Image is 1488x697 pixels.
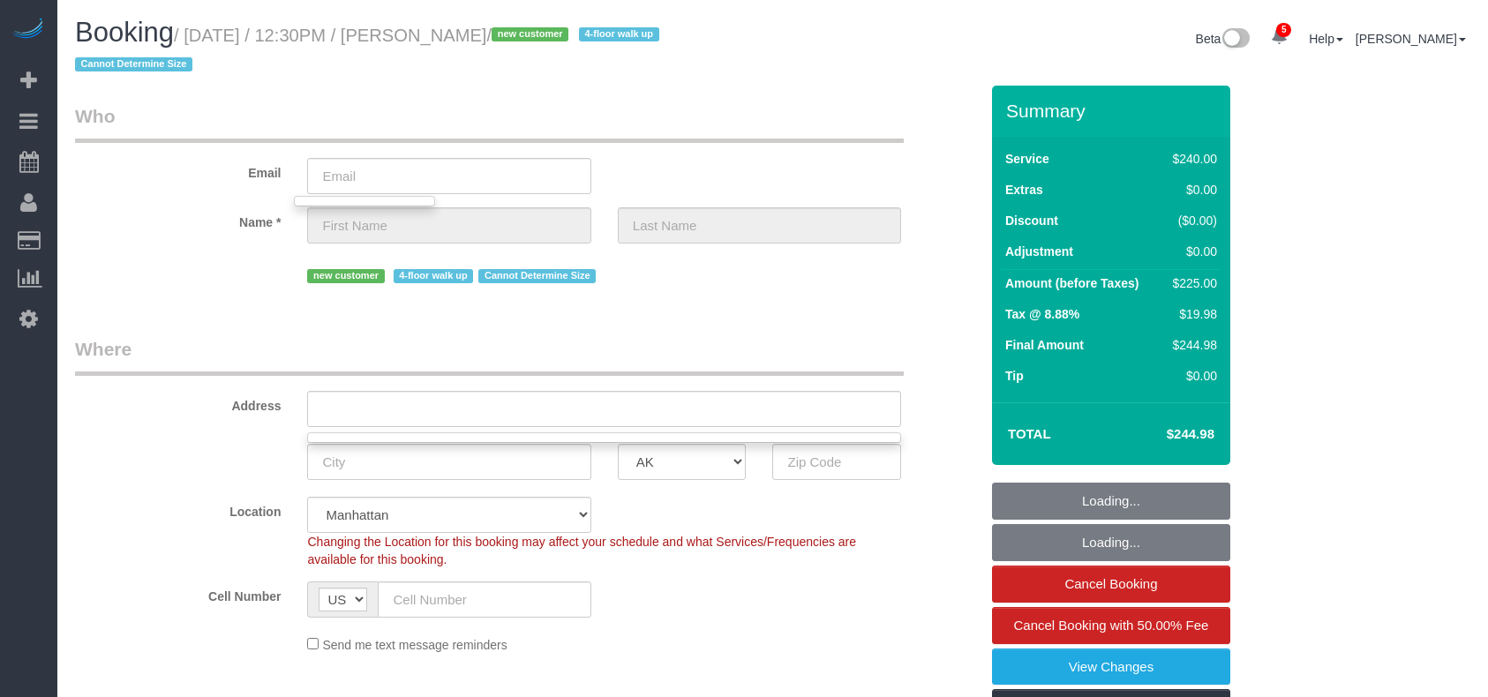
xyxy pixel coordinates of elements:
label: Tip [1005,367,1024,385]
h4: $244.98 [1114,427,1214,442]
a: Help [1309,32,1343,46]
label: Discount [1005,212,1058,229]
span: Send me text message reminders [322,638,507,652]
label: Adjustment [1005,243,1073,260]
span: 5 [1276,23,1291,37]
div: $0.00 [1166,367,1217,385]
legend: Who [75,103,904,143]
div: $225.00 [1166,274,1217,292]
h3: Summary [1006,101,1221,121]
span: Cannot Determine Size [478,269,596,283]
div: $0.00 [1166,243,1217,260]
span: 4-floor walk up [394,269,474,283]
legend: Where [75,336,904,376]
span: Cancel Booking with 50.00% Fee [1014,618,1209,633]
div: $240.00 [1166,150,1217,168]
input: First Name [307,207,590,244]
img: New interface [1221,28,1250,51]
span: new customer [492,27,568,41]
span: Cannot Determine Size [75,57,192,71]
input: City [307,444,590,480]
a: Beta [1196,32,1251,46]
a: [PERSON_NAME] [1356,32,1466,46]
label: Final Amount [1005,336,1084,354]
label: Extras [1005,181,1043,199]
label: Amount (before Taxes) [1005,274,1139,292]
label: Service [1005,150,1049,168]
span: Changing the Location for this booking may affect your schedule and what Services/Frequencies are... [307,535,856,566]
input: Email [307,158,590,194]
small: / [DATE] / 12:30PM / [PERSON_NAME] [75,26,665,75]
div: $0.00 [1166,181,1217,199]
strong: Total [1008,426,1051,441]
label: Email [62,158,294,182]
label: Tax @ 8.88% [1005,305,1079,323]
div: ($0.00) [1166,212,1217,229]
input: Cell Number [378,581,590,618]
a: Cancel Booking with 50.00% Fee [992,607,1230,644]
input: Last Name [618,207,901,244]
label: Cell Number [62,581,294,605]
img: Automaid Logo [11,18,46,42]
div: $244.98 [1166,336,1217,354]
label: Address [62,391,294,415]
label: Name * [62,207,294,231]
div: $19.98 [1166,305,1217,323]
label: Location [62,497,294,521]
a: Cancel Booking [992,566,1230,603]
span: 4-floor walk up [579,27,659,41]
a: View Changes [992,648,1230,686]
span: Booking [75,17,174,48]
input: Zip Code [772,444,901,480]
a: 5 [1262,18,1296,56]
span: new customer [307,269,384,283]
